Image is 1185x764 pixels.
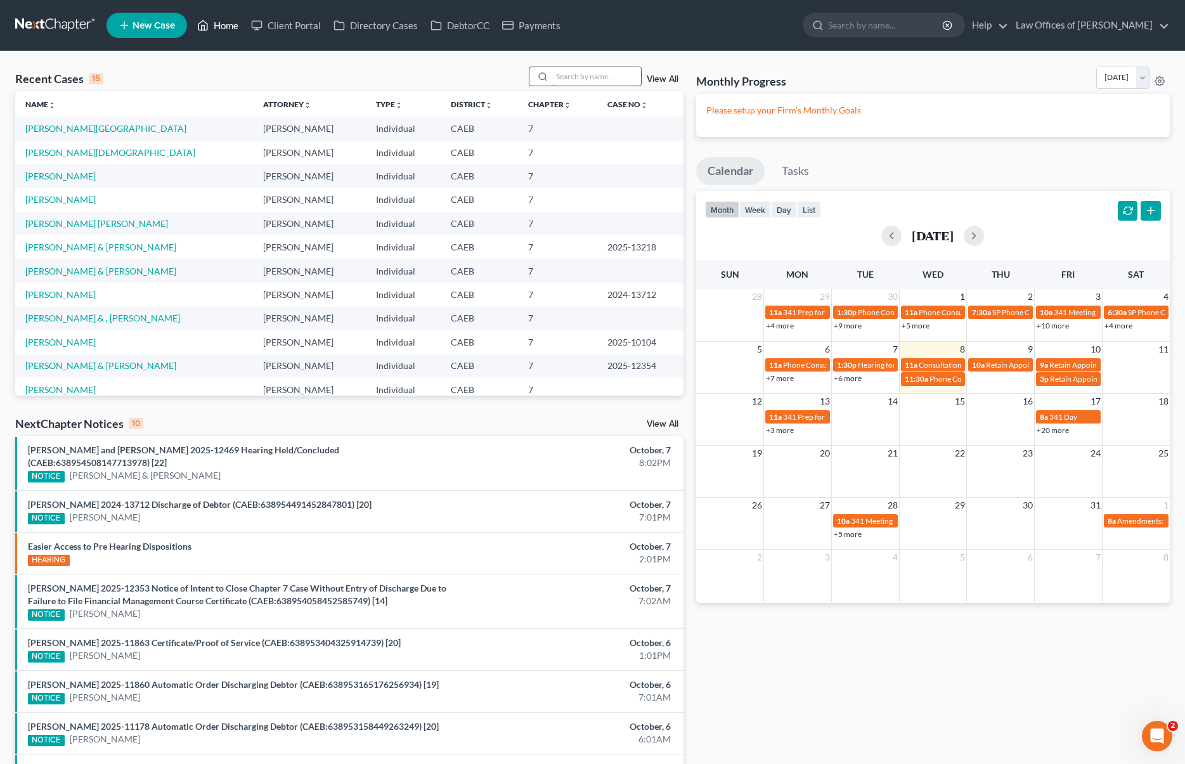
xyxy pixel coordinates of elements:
[518,117,597,140] td: 7
[992,269,1010,280] span: Thu
[696,74,786,89] h3: Monthly Progress
[905,360,917,370] span: 11a
[366,378,440,401] td: Individual
[253,141,366,164] td: [PERSON_NAME]
[133,21,175,30] span: New Case
[518,259,597,283] td: 7
[28,555,70,566] div: HEARING
[886,446,899,461] span: 21
[886,289,899,304] span: 30
[1089,342,1102,357] span: 10
[706,104,1160,117] p: Please setup your Firm's Monthly Goals
[441,164,518,188] td: CAEB
[253,164,366,188] td: [PERSON_NAME]
[441,330,518,354] td: CAEB
[28,471,65,482] div: NOTICE
[366,212,440,235] td: Individual
[751,446,763,461] span: 19
[1089,394,1102,409] span: 17
[465,553,671,566] div: 2:01PM
[1162,498,1170,513] span: 1
[366,188,440,212] td: Individual
[966,14,1008,37] a: Help
[783,360,921,370] span: Phone Consultation for [PERSON_NAME]
[705,201,739,218] button: month
[70,649,140,662] a: [PERSON_NAME]
[366,141,440,164] td: Individual
[1021,498,1034,513] span: 30
[465,649,671,662] div: 1:01PM
[1040,374,1049,384] span: 3p
[48,101,56,109] i: unfold_more
[253,354,366,378] td: [PERSON_NAME]
[834,373,862,383] a: +6 more
[756,550,763,565] span: 2
[783,412,886,422] span: 341 Prep for [PERSON_NAME]
[366,307,440,330] td: Individual
[70,733,140,746] a: [PERSON_NAME]
[28,721,439,732] a: [PERSON_NAME] 2025-11178 Automatic Order Discharging Debtor (CAEB:638953158449263249) [20]
[552,67,641,86] input: Search by name...
[1026,550,1034,565] span: 6
[441,117,518,140] td: CAEB
[972,308,991,317] span: 7:30a
[496,14,567,37] a: Payments
[485,101,493,109] i: unfold_more
[518,378,597,401] td: 7
[837,308,857,317] span: 1:30p
[819,446,831,461] span: 20
[465,444,671,456] div: October, 7
[395,101,403,109] i: unfold_more
[564,101,571,109] i: unfold_more
[25,194,96,205] a: [PERSON_NAME]
[647,75,678,84] a: View All
[1021,394,1034,409] span: 16
[70,469,221,482] a: [PERSON_NAME] & [PERSON_NAME]
[905,308,917,317] span: 11a
[25,360,176,371] a: [PERSON_NAME] & [PERSON_NAME]
[366,164,440,188] td: Individual
[954,394,966,409] span: 15
[528,100,571,109] a: Chapterunfold_more
[518,307,597,330] td: 7
[366,235,440,259] td: Individual
[696,157,765,185] a: Calendar
[919,308,1057,317] span: Phone Consultation for [PERSON_NAME]
[992,308,1140,317] span: SP Phone Consultation for [PERSON_NAME]
[886,394,899,409] span: 14
[959,289,966,304] span: 1
[891,342,899,357] span: 7
[465,733,671,746] div: 6:01AM
[28,513,65,524] div: NOTICE
[923,269,943,280] span: Wed
[771,201,797,218] button: day
[465,511,671,524] div: 7:01PM
[366,330,440,354] td: Individual
[518,354,597,378] td: 7
[959,550,966,565] span: 5
[1104,321,1132,330] a: +4 more
[858,360,1024,370] span: Hearing for [PERSON_NAME] & [PERSON_NAME]
[28,541,191,552] a: Easier Access to Pre Hearing Dispositions
[769,412,782,422] span: 11a
[441,235,518,259] td: CAEB
[465,582,671,595] div: October, 7
[1162,550,1170,565] span: 8
[518,188,597,212] td: 7
[28,499,372,510] a: [PERSON_NAME] 2024-13712 Discharge of Debtor (CAEB:638954491452847801) [20]
[919,360,1034,370] span: Consultation for [PERSON_NAME]
[129,418,143,429] div: 10
[25,171,96,181] a: [PERSON_NAME]
[25,266,176,276] a: [PERSON_NAME] & [PERSON_NAME]
[25,289,96,300] a: [PERSON_NAME]
[1162,289,1170,304] span: 4
[441,141,518,164] td: CAEB
[28,735,65,746] div: NOTICE
[959,342,966,357] span: 8
[518,212,597,235] td: 7
[766,373,794,383] a: +7 more
[1157,342,1170,357] span: 11
[769,308,782,317] span: 11a
[25,147,195,158] a: [PERSON_NAME][DEMOGRAPHIC_DATA]
[786,269,808,280] span: Mon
